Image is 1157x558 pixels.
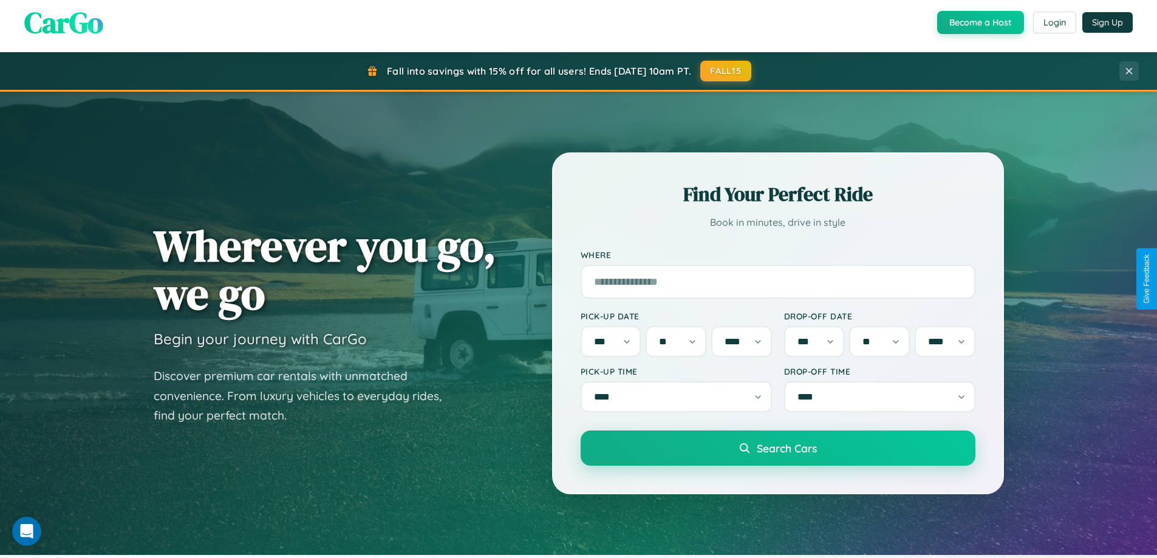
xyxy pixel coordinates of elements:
span: CarGo [24,2,103,43]
label: Drop-off Date [784,311,975,321]
h1: Wherever you go, we go [154,222,496,318]
button: Search Cars [581,430,975,466]
span: Search Cars [757,441,817,455]
button: Login [1033,12,1076,33]
label: Drop-off Time [784,366,975,376]
button: Become a Host [937,11,1024,34]
h2: Find Your Perfect Ride [581,181,975,208]
span: Fall into savings with 15% off for all users! Ends [DATE] 10am PT. [387,65,691,77]
h3: Begin your journey with CarGo [154,330,367,348]
div: Give Feedback [1142,254,1151,304]
button: Sign Up [1082,12,1133,33]
label: Pick-up Date [581,311,772,321]
p: Book in minutes, drive in style [581,214,975,231]
iframe: Intercom live chat [12,517,41,546]
button: FALL15 [700,61,751,81]
label: Pick-up Time [581,366,772,376]
label: Where [581,250,975,260]
p: Discover premium car rentals with unmatched convenience. From luxury vehicles to everyday rides, ... [154,366,457,426]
